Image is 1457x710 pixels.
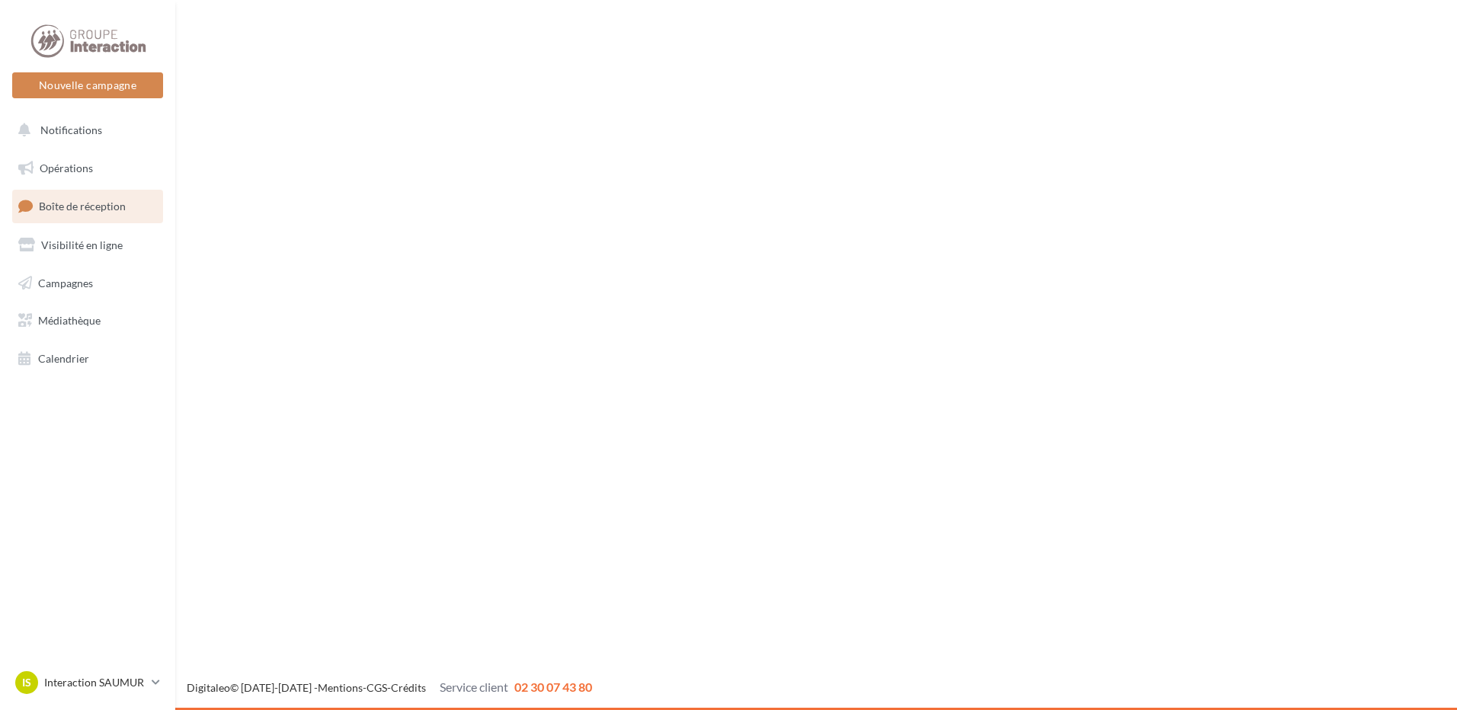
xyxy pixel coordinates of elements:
span: Service client [440,680,508,694]
a: IS Interaction SAUMUR [12,668,163,697]
a: CGS [367,681,387,694]
span: Médiathèque [38,314,101,327]
a: Opérations [9,152,166,184]
span: 02 30 07 43 80 [514,680,592,694]
span: IS [22,675,31,690]
a: Digitaleo [187,681,230,694]
span: © [DATE]-[DATE] - - - [187,681,592,694]
span: Campagnes [38,276,93,289]
span: Calendrier [38,352,89,365]
span: Boîte de réception [39,200,126,213]
span: Visibilité en ligne [41,238,123,251]
span: Opérations [40,162,93,174]
a: Boîte de réception [9,190,166,222]
p: Interaction SAUMUR [44,675,146,690]
button: Notifications [9,114,160,146]
span: Notifications [40,123,102,136]
a: Campagnes [9,267,166,299]
a: Mentions [318,681,363,694]
button: Nouvelle campagne [12,72,163,98]
a: Calendrier [9,343,166,375]
a: Crédits [391,681,426,694]
a: Visibilité en ligne [9,229,166,261]
a: Médiathèque [9,305,166,337]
